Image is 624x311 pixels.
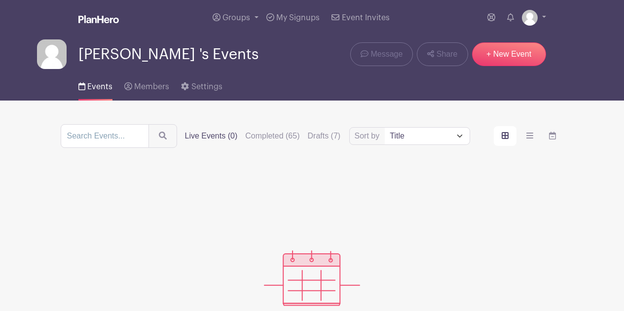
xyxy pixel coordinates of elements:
[181,69,222,101] a: Settings
[417,42,468,66] a: Share
[472,42,546,66] a: + New Event
[370,48,403,60] span: Message
[78,15,119,23] img: logo_white-6c42ec7e38ccf1d336a20a19083b03d10ae64f83f12c07503d8b9e83406b4c7d.svg
[78,46,258,63] span: [PERSON_NAME] 's Events
[308,130,341,142] label: Drafts (7)
[437,48,458,60] span: Share
[355,130,383,142] label: Sort by
[37,39,67,69] img: default-ce2991bfa6775e67f084385cd625a349d9dcbb7a52a09fb2fda1e96e2d18dcdb.png
[191,83,222,91] span: Settings
[264,250,360,306] img: events_empty-56550af544ae17c43cc50f3ebafa394433d06d5f1891c01edc4b5d1d59cfda54.svg
[342,14,390,22] span: Event Invites
[185,130,238,142] label: Live Events (0)
[78,69,112,101] a: Events
[276,14,320,22] span: My Signups
[61,124,149,148] input: Search Events...
[222,14,250,22] span: Groups
[522,10,538,26] img: default-ce2991bfa6775e67f084385cd625a349d9dcbb7a52a09fb2fda1e96e2d18dcdb.png
[245,130,299,142] label: Completed (65)
[134,83,169,91] span: Members
[87,83,112,91] span: Events
[185,130,349,142] div: filters
[350,42,413,66] a: Message
[124,69,169,101] a: Members
[494,126,564,146] div: order and view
